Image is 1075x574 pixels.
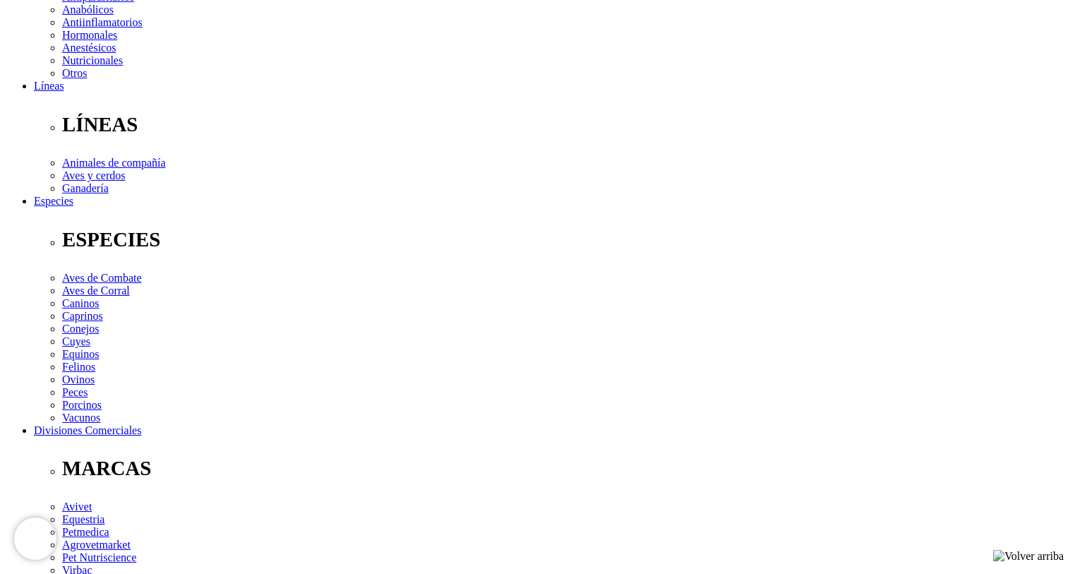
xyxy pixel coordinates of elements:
a: Equinos [62,348,99,360]
a: Agrovetmarket [62,539,131,551]
a: Ganadería [62,182,109,194]
p: ESPECIES [62,228,1069,251]
a: Anestésicos [62,42,116,54]
a: Aves de Combate [62,272,142,284]
p: MARCAS [62,457,1069,480]
a: Vacunos [62,412,100,424]
a: Caprinos [62,310,103,322]
a: Equestria [62,513,104,525]
a: Líneas [34,80,64,92]
p: LÍNEAS [62,113,1069,136]
a: Caninos [62,297,99,309]
a: Conejos [62,323,99,335]
a: Aves de Corral [62,285,130,297]
a: Pet Nutriscience [62,551,136,563]
a: Especies [34,195,73,207]
a: Nutricionales [62,54,123,66]
a: Divisiones Comerciales [34,424,141,436]
a: Ovinos [62,373,95,385]
img: Volver arriba [993,550,1064,563]
a: Porcinos [62,399,102,411]
a: Avivet [62,501,92,513]
a: Otros [62,67,88,79]
a: Petmedica [62,526,109,538]
a: Anabólicos [62,4,114,16]
a: Cuyes [62,335,90,347]
a: Aves y cerdos [62,169,125,181]
a: Felinos [62,361,95,373]
a: Antiinflamatorios [62,16,143,28]
a: Hormonales [62,29,117,41]
a: Animales de compañía [62,157,166,169]
a: Peces [62,386,88,398]
iframe: Brevo live chat [14,518,56,560]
